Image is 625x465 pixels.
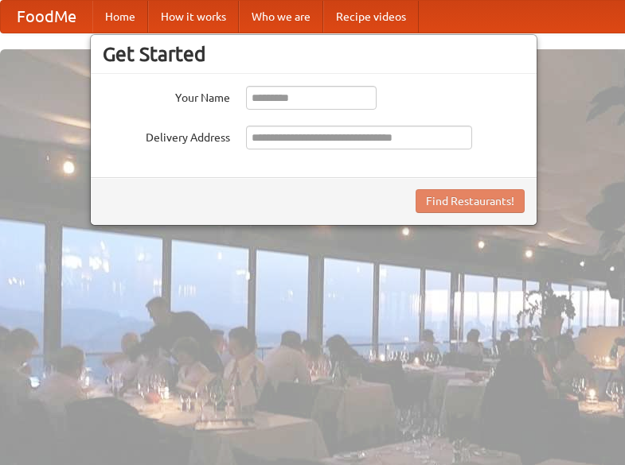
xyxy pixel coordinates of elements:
[103,126,230,145] label: Delivery Address
[1,1,92,33] a: FoodMe
[92,1,148,33] a: Home
[323,1,419,33] a: Recipe videos
[103,42,525,66] h3: Get Started
[103,86,230,106] label: Your Name
[148,1,239,33] a: How it works
[416,189,525,213] button: Find Restaurants!
[239,1,323,33] a: Who we are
